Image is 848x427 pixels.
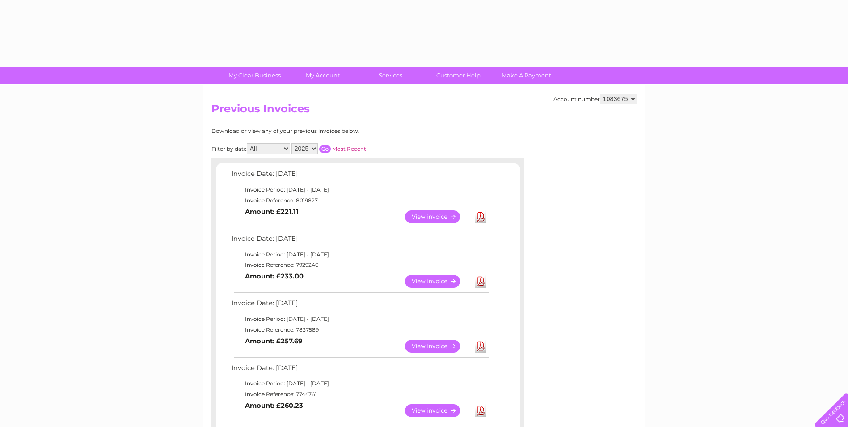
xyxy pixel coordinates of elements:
[229,195,491,206] td: Invoice Reference: 8019827
[286,67,359,84] a: My Account
[229,314,491,325] td: Invoice Period: [DATE] - [DATE]
[211,102,637,120] h2: Previous Invoices
[245,208,299,216] b: Amount: £221.11
[229,362,491,379] td: Invoice Date: [DATE]
[211,143,446,154] div: Filter by date
[422,67,495,84] a: Customer Help
[229,233,491,249] td: Invoice Date: [DATE]
[229,297,491,314] td: Invoice Date: [DATE]
[211,128,446,134] div: Download or view any of your previous invoices below.
[229,260,491,270] td: Invoice Reference: 7929246
[475,275,486,288] a: Download
[354,67,427,84] a: Services
[405,404,471,417] a: View
[475,340,486,353] a: Download
[553,94,637,104] div: Account number
[405,340,471,353] a: View
[229,378,491,389] td: Invoice Period: [DATE] - [DATE]
[229,325,491,335] td: Invoice Reference: 7837589
[245,401,303,410] b: Amount: £260.23
[332,145,366,152] a: Most Recent
[405,275,471,288] a: View
[245,337,302,345] b: Amount: £257.69
[229,389,491,400] td: Invoice Reference: 7744761
[229,184,491,195] td: Invoice Period: [DATE] - [DATE]
[475,210,486,223] a: Download
[489,67,563,84] a: Make A Payment
[218,67,291,84] a: My Clear Business
[229,249,491,260] td: Invoice Period: [DATE] - [DATE]
[405,210,471,223] a: View
[475,404,486,417] a: Download
[245,272,304,280] b: Amount: £233.00
[229,168,491,184] td: Invoice Date: [DATE]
